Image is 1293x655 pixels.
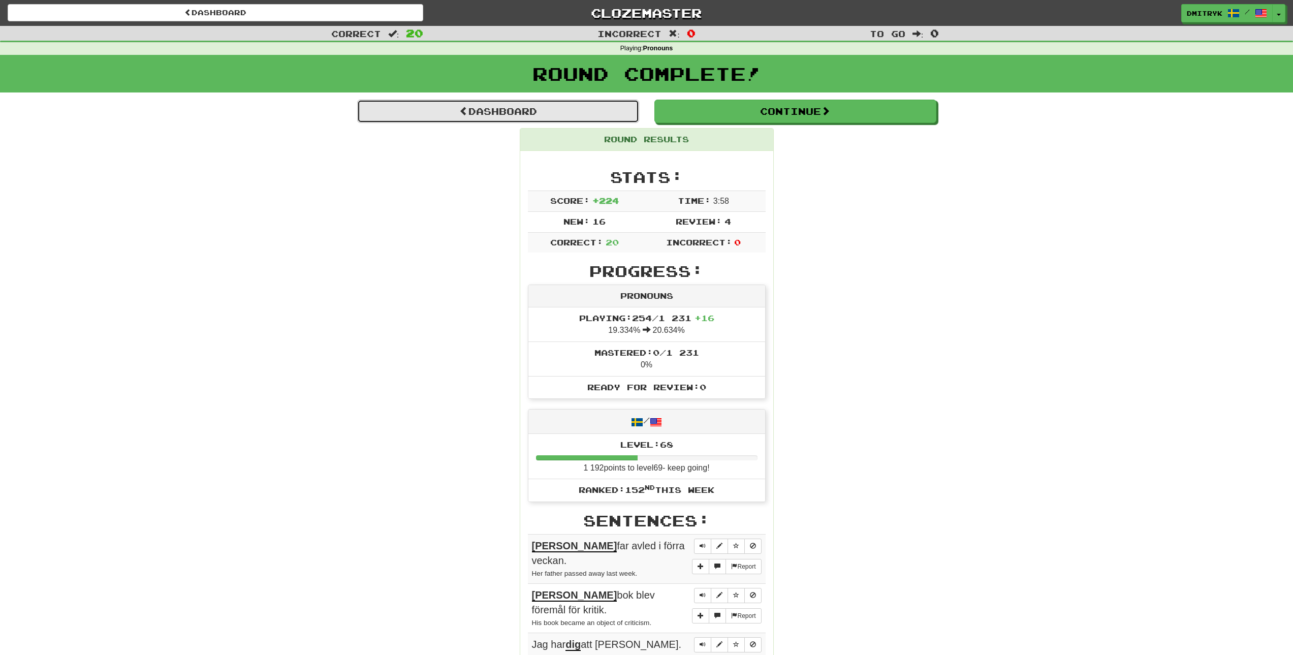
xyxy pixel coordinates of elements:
[645,484,655,491] sup: nd
[666,237,732,247] span: Incorrect:
[870,28,905,39] span: To go
[744,588,762,603] button: Toggle ignore
[532,639,682,651] span: Jag har att [PERSON_NAME].
[692,608,761,623] div: More sentence controls
[726,608,761,623] button: Report
[528,410,765,433] div: /
[606,237,619,247] span: 20
[734,237,741,247] span: 0
[528,512,766,529] h2: Sentences:
[406,27,423,39] span: 20
[643,45,673,52] strong: Pronouns
[687,27,696,39] span: 0
[912,29,924,38] span: :
[331,28,381,39] span: Correct
[532,619,652,627] small: His book became an object of criticism.
[724,216,731,226] span: 4
[694,588,762,603] div: Sentence controls
[930,27,939,39] span: 0
[528,169,766,185] h2: Stats:
[528,434,765,480] li: 1 192 points to level 69 - keep going!
[520,129,773,151] div: Round Results
[654,100,936,123] button: Continue
[726,559,761,574] button: Report
[694,637,711,652] button: Play sentence audio
[592,196,619,205] span: + 224
[1187,9,1222,18] span: DmitryK
[695,313,714,323] span: + 16
[532,570,638,577] small: Her father passed away last week.
[563,216,590,226] span: New:
[744,637,762,652] button: Toggle ignore
[565,639,581,651] u: dig
[694,539,711,554] button: Play sentence audio
[597,28,661,39] span: Incorrect
[592,216,606,226] span: 16
[388,29,399,38] span: :
[4,64,1289,84] h1: Round Complete!
[694,539,762,554] div: Sentence controls
[728,637,745,652] button: Toggle favorite
[579,313,714,323] span: Playing: 254 / 1 231
[532,540,617,552] u: [PERSON_NAME]
[728,539,745,554] button: Toggle favorite
[620,440,673,449] span: Level: 68
[550,237,603,247] span: Correct:
[692,559,761,574] div: More sentence controls
[711,637,728,652] button: Edit sentence
[694,588,711,603] button: Play sentence audio
[728,588,745,603] button: Toggle favorite
[532,589,617,602] u: [PERSON_NAME]
[669,29,680,38] span: :
[692,608,709,623] button: Add sentence to collection
[692,559,709,574] button: Add sentence to collection
[713,197,729,205] span: 3 : 58
[744,539,762,554] button: Toggle ignore
[676,216,722,226] span: Review:
[594,348,699,357] span: Mastered: 0 / 1 231
[528,263,766,279] h2: Progress:
[8,4,423,21] a: Dashboard
[694,637,762,652] div: Sentence controls
[550,196,590,205] span: Score:
[528,341,765,377] li: 0%
[678,196,711,205] span: Time:
[587,382,706,392] span: Ready for Review: 0
[357,100,639,123] a: Dashboard
[532,540,685,566] span: far avled i förra veckan.
[1181,4,1273,22] a: DmitryK /
[438,4,854,22] a: Clozemaster
[528,285,765,307] div: Pronouns
[532,589,655,615] span: bok blev föremål för kritik.
[528,307,765,342] li: 19.334% 20.634%
[711,588,728,603] button: Edit sentence
[1245,8,1250,15] span: /
[579,485,714,494] span: Ranked: 152 this week
[711,539,728,554] button: Edit sentence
